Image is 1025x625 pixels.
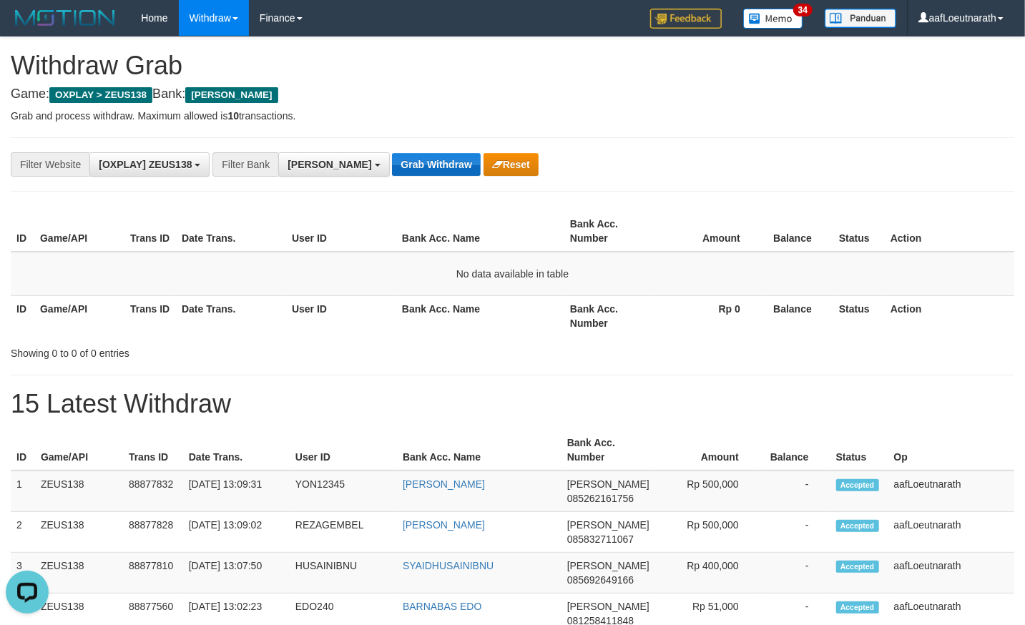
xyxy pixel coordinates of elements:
button: [PERSON_NAME] [278,152,389,177]
th: Action [885,295,1014,336]
td: YON12345 [290,471,397,512]
th: Game/API [35,430,123,471]
th: User ID [290,430,397,471]
th: Bank Acc. Name [397,430,561,471]
span: Copy 085832711067 to clipboard [567,533,634,545]
strong: 10 [227,110,239,122]
th: Balance [760,430,830,471]
span: 34 [793,4,813,16]
th: Bank Acc. Name [396,295,564,336]
td: - [760,471,830,512]
th: Amount [655,430,760,471]
td: ZEUS138 [35,471,123,512]
a: [PERSON_NAME] [403,478,485,490]
th: Date Trans. [176,295,286,336]
th: Balance [762,295,833,336]
td: aafLoeutnarath [888,512,1014,553]
span: Accepted [836,601,879,614]
div: Showing 0 to 0 of 0 entries [11,340,416,360]
span: Accepted [836,561,879,573]
td: ZEUS138 [35,512,123,553]
a: BARNABAS EDO [403,601,481,612]
td: 3 [11,553,35,594]
td: 2 [11,512,35,553]
th: Date Trans. [176,211,286,252]
th: Status [833,295,885,336]
td: [DATE] 13:07:50 [183,553,290,594]
th: Bank Acc. Name [396,211,564,252]
th: Bank Acc. Number [564,295,654,336]
td: [DATE] 13:09:02 [183,512,290,553]
img: MOTION_logo.png [11,7,119,29]
td: No data available in table [11,252,1014,296]
th: Trans ID [124,211,176,252]
span: [PERSON_NAME] [567,601,649,612]
span: Accepted [836,479,879,491]
td: 88877810 [123,553,183,594]
th: Game/API [34,295,124,336]
h1: Withdraw Grab [11,51,1014,80]
span: [PERSON_NAME] [567,519,649,531]
span: OXPLAY > ZEUS138 [49,87,152,103]
a: SYAIDHUSAINIBNU [403,560,494,571]
td: HUSAINIBNU [290,553,397,594]
h1: 15 Latest Withdraw [11,390,1014,418]
th: Rp 0 [654,295,762,336]
th: Bank Acc. Number [564,211,654,252]
span: [PERSON_NAME] [185,87,278,103]
div: Filter Bank [212,152,278,177]
th: Balance [762,211,833,252]
td: Rp 500,000 [655,471,760,512]
td: Rp 500,000 [655,512,760,553]
th: Amount [654,211,762,252]
th: Game/API [34,211,124,252]
span: Copy 085692649166 to clipboard [567,574,634,586]
th: Action [885,211,1014,252]
td: 1 [11,471,35,512]
span: [PERSON_NAME] [567,560,649,571]
a: [PERSON_NAME] [403,519,485,531]
span: [PERSON_NAME] [567,478,649,490]
div: Filter Website [11,152,89,177]
th: User ID [286,211,396,252]
p: Grab and process withdraw. Maximum allowed is transactions. [11,109,1014,123]
td: REZAGEMBEL [290,512,397,553]
span: [OXPLAY] ZEUS138 [99,159,192,170]
th: Trans ID [124,295,176,336]
th: Op [888,430,1014,471]
td: [DATE] 13:09:31 [183,471,290,512]
img: panduan.png [825,9,896,28]
img: Button%20Memo.svg [743,9,803,29]
th: Date Trans. [183,430,290,471]
th: User ID [286,295,396,336]
th: ID [11,430,35,471]
td: 88877828 [123,512,183,553]
th: Bank Acc. Number [561,430,655,471]
td: 88877832 [123,471,183,512]
td: Rp 400,000 [655,553,760,594]
td: aafLoeutnarath [888,471,1014,512]
th: Status [830,430,888,471]
th: ID [11,211,34,252]
button: Reset [484,153,539,176]
img: Feedback.jpg [650,9,722,29]
h4: Game: Bank: [11,87,1014,102]
th: Trans ID [123,430,183,471]
td: - [760,553,830,594]
td: aafLoeutnarath [888,553,1014,594]
th: Status [833,211,885,252]
th: ID [11,295,34,336]
td: ZEUS138 [35,553,123,594]
span: Accepted [836,520,879,532]
button: [OXPLAY] ZEUS138 [89,152,210,177]
span: [PERSON_NAME] [288,159,371,170]
button: Open LiveChat chat widget [6,6,49,49]
span: Copy 085262161756 to clipboard [567,493,634,504]
button: Grab Withdraw [392,153,480,176]
td: - [760,512,830,553]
